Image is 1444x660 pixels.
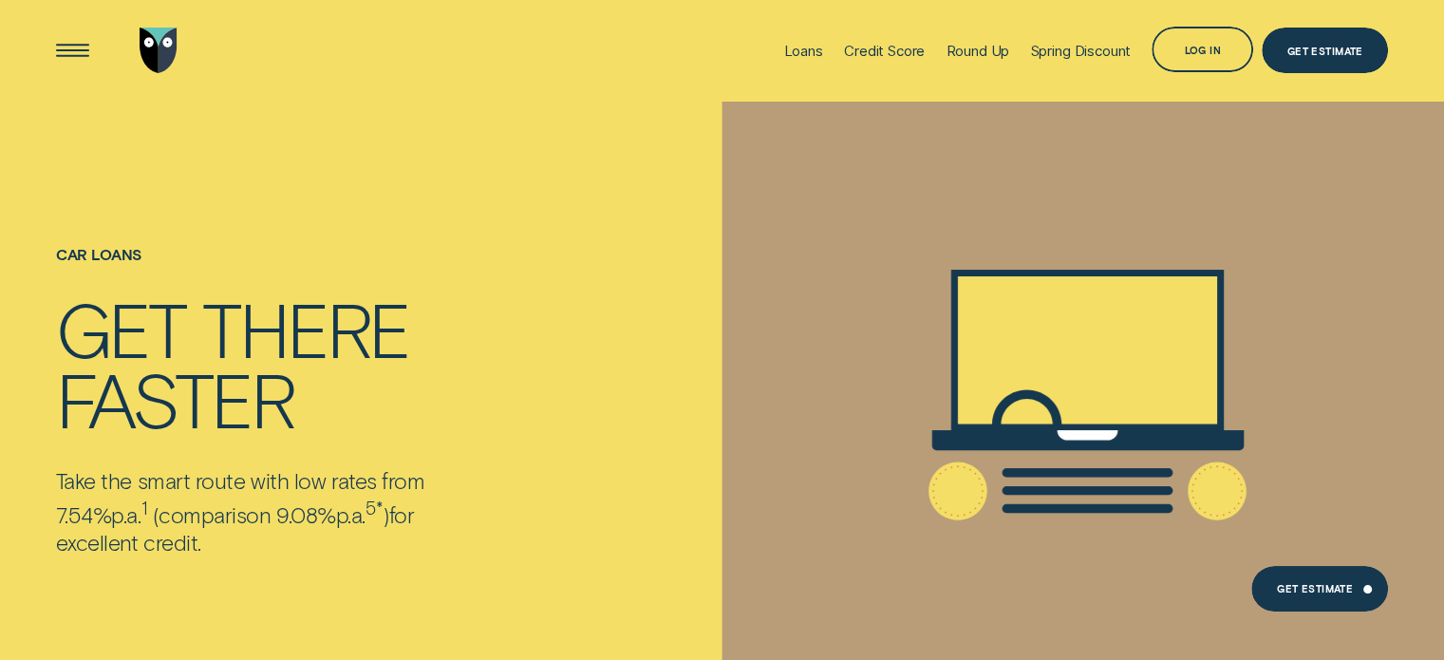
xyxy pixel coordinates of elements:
a: Get Estimate [1262,28,1388,73]
img: Wisr [140,28,178,73]
div: faster [56,363,293,433]
span: p.a. [111,501,141,528]
div: there [202,292,408,363]
span: Per Annum [111,501,141,528]
button: Log in [1152,27,1253,72]
h4: Get there faster [56,292,495,434]
button: Open Menu [49,28,95,73]
span: ) [383,501,389,528]
div: Loans [784,42,823,60]
div: Credit Score [844,42,925,60]
sup: 1 [141,497,148,519]
p: Take the smart route with low rates from 7.54% comparison 9.08% for excellent credit. [56,467,495,556]
a: Get Estimate [1251,566,1388,612]
div: Get [56,292,185,363]
div: Spring Discount [1030,42,1131,60]
span: p.a. [336,501,366,528]
span: Per Annum [336,501,366,528]
h1: Car loans [56,246,495,292]
span: ( [153,501,159,528]
div: Round Up [946,42,1009,60]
